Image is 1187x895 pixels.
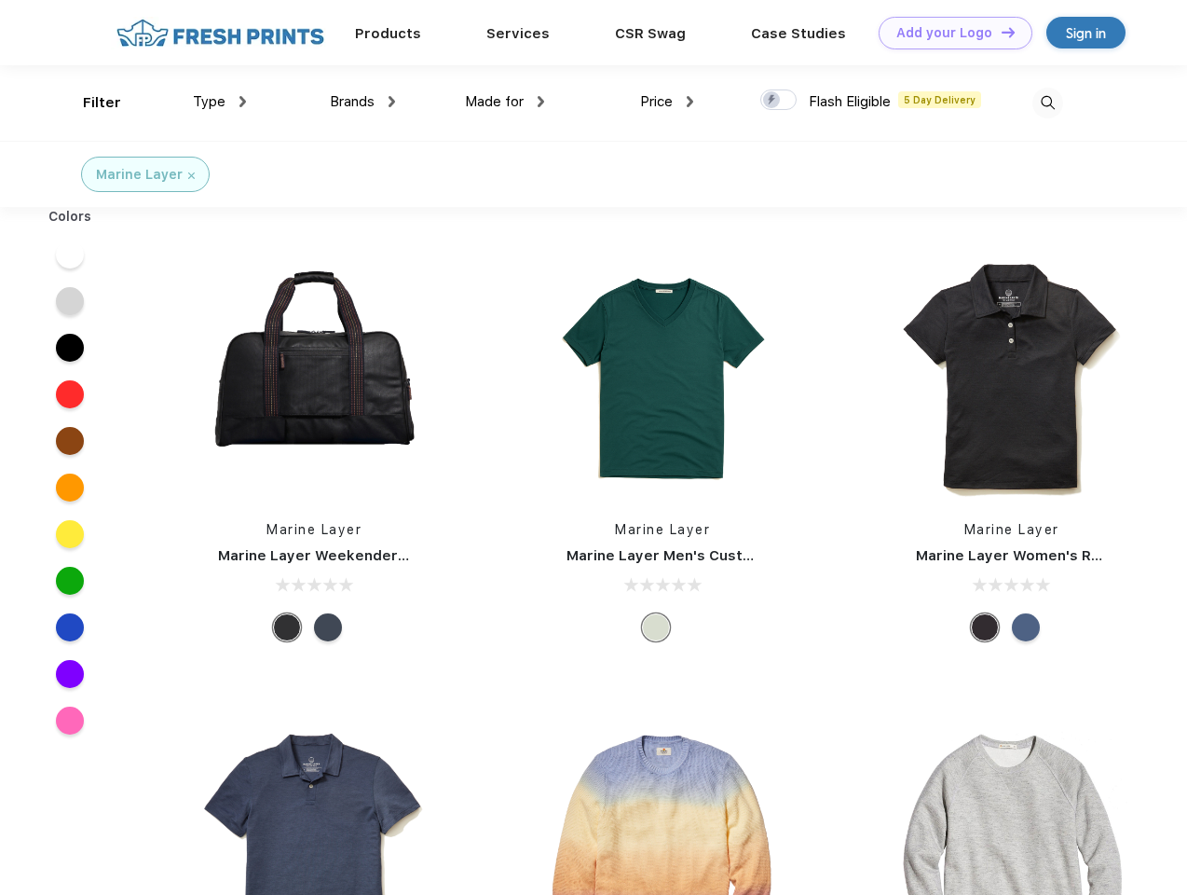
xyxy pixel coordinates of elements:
img: dropdown.png [538,96,544,107]
img: func=resize&h=266 [888,254,1136,502]
a: Marine Layer Men's Custom Dyed Signature V-Neck [566,547,935,564]
span: Brands [330,93,375,110]
div: Colors [34,207,106,227]
a: Marine Layer Weekender Bag [218,547,429,564]
a: CSR Swag [615,25,686,42]
img: dropdown.png [239,96,246,107]
div: Any Color [642,613,670,641]
span: Price [640,93,673,110]
a: Marine Layer [964,522,1059,537]
div: Filter [83,92,121,114]
div: Add your Logo [896,25,992,41]
div: Navy [1012,613,1040,641]
span: Made for [465,93,524,110]
a: Marine Layer [615,522,710,537]
div: Phantom [273,613,301,641]
img: desktop_search.svg [1032,88,1063,118]
div: Navy [314,613,342,641]
img: dropdown.png [687,96,693,107]
a: Sign in [1046,17,1126,48]
a: Services [486,25,550,42]
img: func=resize&h=266 [539,254,786,502]
img: fo%20logo%202.webp [111,17,330,49]
img: func=resize&h=266 [190,254,438,502]
img: dropdown.png [389,96,395,107]
div: Black [971,613,999,641]
div: Marine Layer [96,165,183,185]
a: Products [355,25,421,42]
a: Marine Layer [266,522,362,537]
div: Sign in [1066,22,1106,44]
img: filter_cancel.svg [188,172,195,179]
span: Type [193,93,225,110]
span: 5 Day Delivery [898,91,981,108]
img: DT [1002,27,1015,37]
span: Flash Eligible [809,93,891,110]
